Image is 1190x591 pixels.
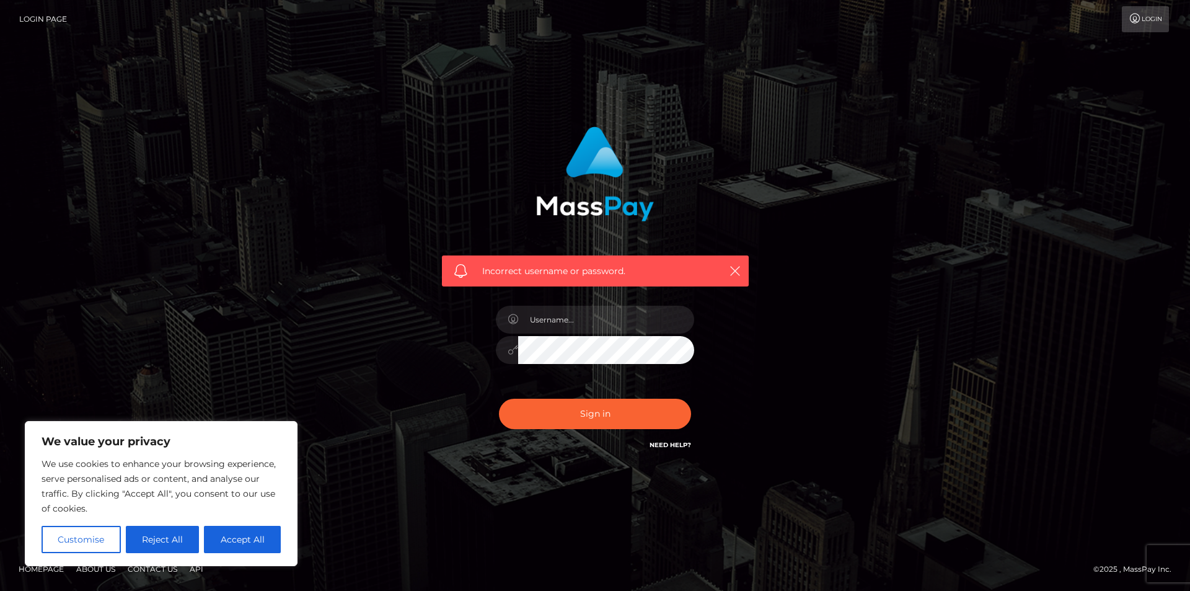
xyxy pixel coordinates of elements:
[71,559,120,579] a: About Us
[185,559,208,579] a: API
[19,6,67,32] a: Login Page
[1122,6,1169,32] a: Login
[42,526,121,553] button: Customise
[499,399,691,429] button: Sign in
[650,441,691,449] a: Need Help?
[42,456,281,516] p: We use cookies to enhance your browsing experience, serve personalised ads or content, and analys...
[123,559,182,579] a: Contact Us
[25,421,297,566] div: We value your privacy
[482,265,708,278] span: Incorrect username or password.
[204,526,281,553] button: Accept All
[1093,562,1181,576] div: © 2025 , MassPay Inc.
[14,559,69,579] a: Homepage
[126,526,200,553] button: Reject All
[42,434,281,449] p: We value your privacy
[536,127,654,221] img: MassPay Login
[518,306,694,334] input: Username...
